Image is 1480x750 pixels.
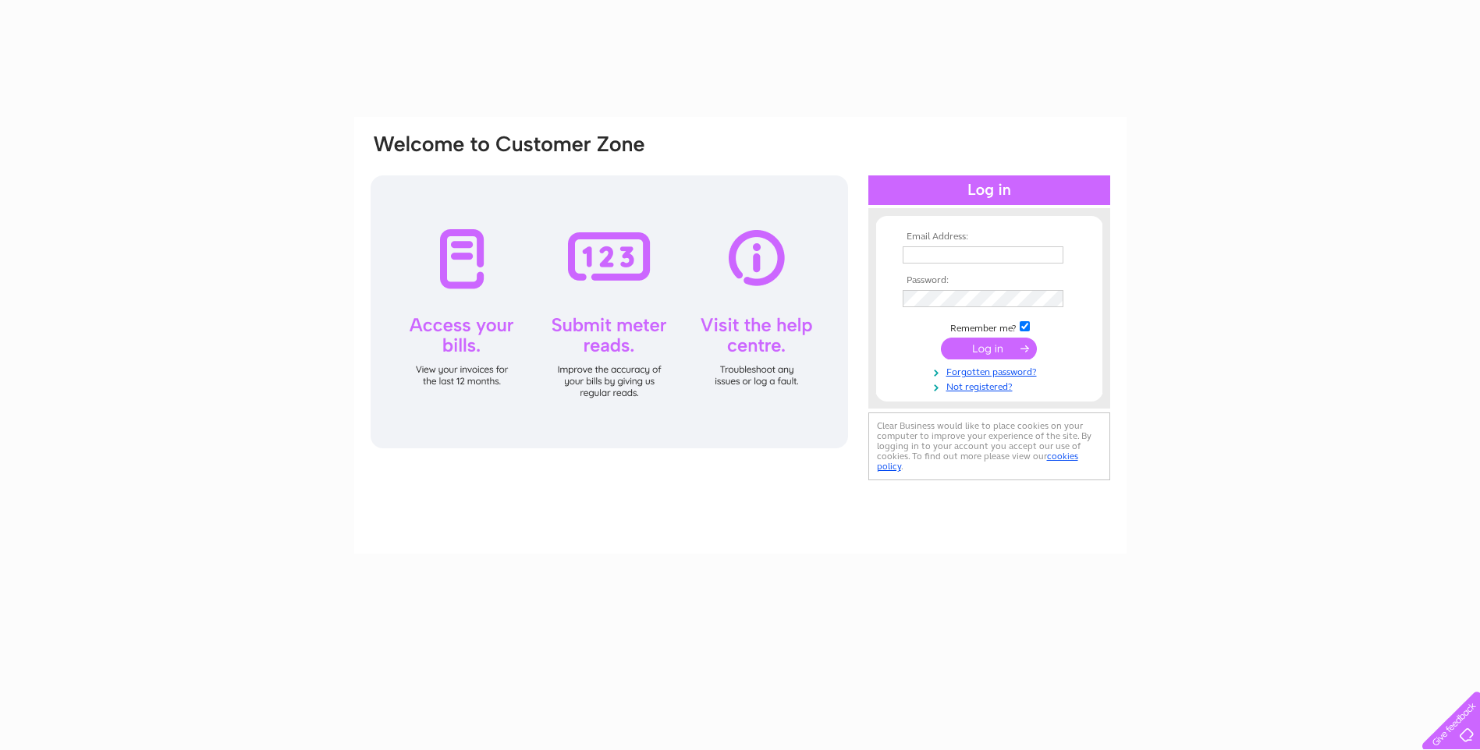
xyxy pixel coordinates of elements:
[899,232,1080,242] th: Email Address:
[941,338,1037,359] input: Submit
[903,363,1080,378] a: Forgotten password?
[903,378,1080,393] a: Not registered?
[877,451,1078,472] a: cookies policy
[868,412,1110,480] div: Clear Business would like to place cookies on your computer to improve your experience of the sit...
[899,319,1080,334] td: Remember me?
[899,275,1080,286] th: Password:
